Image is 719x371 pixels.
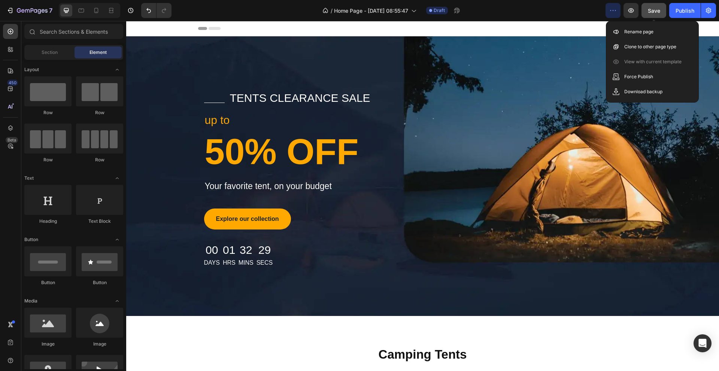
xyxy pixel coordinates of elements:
span: Toggle open [111,64,123,76]
iframe: Design area [126,21,719,371]
span: Toggle open [111,172,123,184]
div: Button [24,279,72,286]
div: Heading [24,218,72,225]
p: View with current template [624,58,682,66]
span: Section [42,49,58,56]
div: Button [76,279,123,286]
p: Clone to other page type [624,43,676,51]
span: Toggle open [111,295,123,307]
p: Force Publish [624,73,653,80]
div: Undo/Redo [141,3,172,18]
p: Download backup [624,88,662,95]
div: Publish [676,7,694,15]
button: Save [641,3,666,18]
div: Text Block [76,218,123,225]
p: 7 [49,6,52,15]
span: Button [24,236,38,243]
input: Search Sections & Elements [24,24,123,39]
button: Publish [669,3,701,18]
div: Row [24,156,72,163]
span: Media [24,298,37,304]
span: Element [90,49,107,56]
div: Row [76,156,123,163]
span: Text [24,175,34,182]
div: Row [24,109,72,116]
div: 29 [130,221,147,237]
div: Image [76,341,123,347]
div: Open Intercom Messenger [694,334,712,352]
p: Secs [130,237,147,246]
span: Home Page - [DATE] 08:55:47 [334,7,408,15]
span: Save [648,7,660,14]
button: 7 [3,3,56,18]
span: / [331,7,333,15]
span: Layout [24,66,39,73]
span: Toggle open [111,234,123,246]
div: 450 [7,80,18,86]
p: Rename page [624,28,653,36]
p: Camping Tents [73,326,521,342]
div: Beta [6,137,18,143]
div: Row [76,109,123,116]
span: Draft [434,7,445,14]
div: Image [24,341,72,347]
